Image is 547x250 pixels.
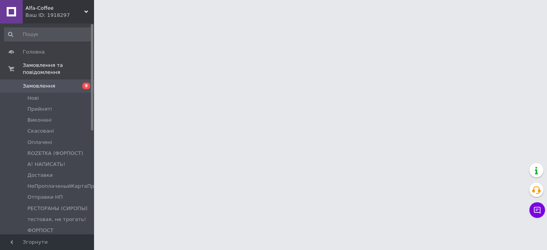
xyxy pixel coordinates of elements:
span: Нові [27,95,39,102]
span: Доставки [27,172,53,179]
span: А! НАПИСАТЬ! [27,161,65,168]
span: НеПроплаченыйКартаПриват [27,183,107,190]
span: Скасовані [27,128,54,135]
span: Замовлення [23,83,55,90]
span: 9 [82,83,90,89]
button: Чат з покупцем [529,202,545,218]
span: Оплачені [27,139,52,146]
span: Alfa-Coffee [25,5,84,12]
div: Ваш ID: 1918297 [25,12,94,19]
span: Замовлення та повідомлення [23,62,94,76]
span: ФОРПОСТ [27,227,53,234]
span: Головна [23,49,45,56]
span: тестовая, не трогать! [27,216,86,223]
span: Виконані [27,117,52,124]
span: Прийняті [27,106,52,113]
span: ROZETKA (ФОРПОСТ) [27,150,83,157]
span: Отправки НП [27,194,63,201]
span: РЕСТОРАНЫ (СИРОПЫ) [27,205,88,212]
input: Пошук [4,27,92,41]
